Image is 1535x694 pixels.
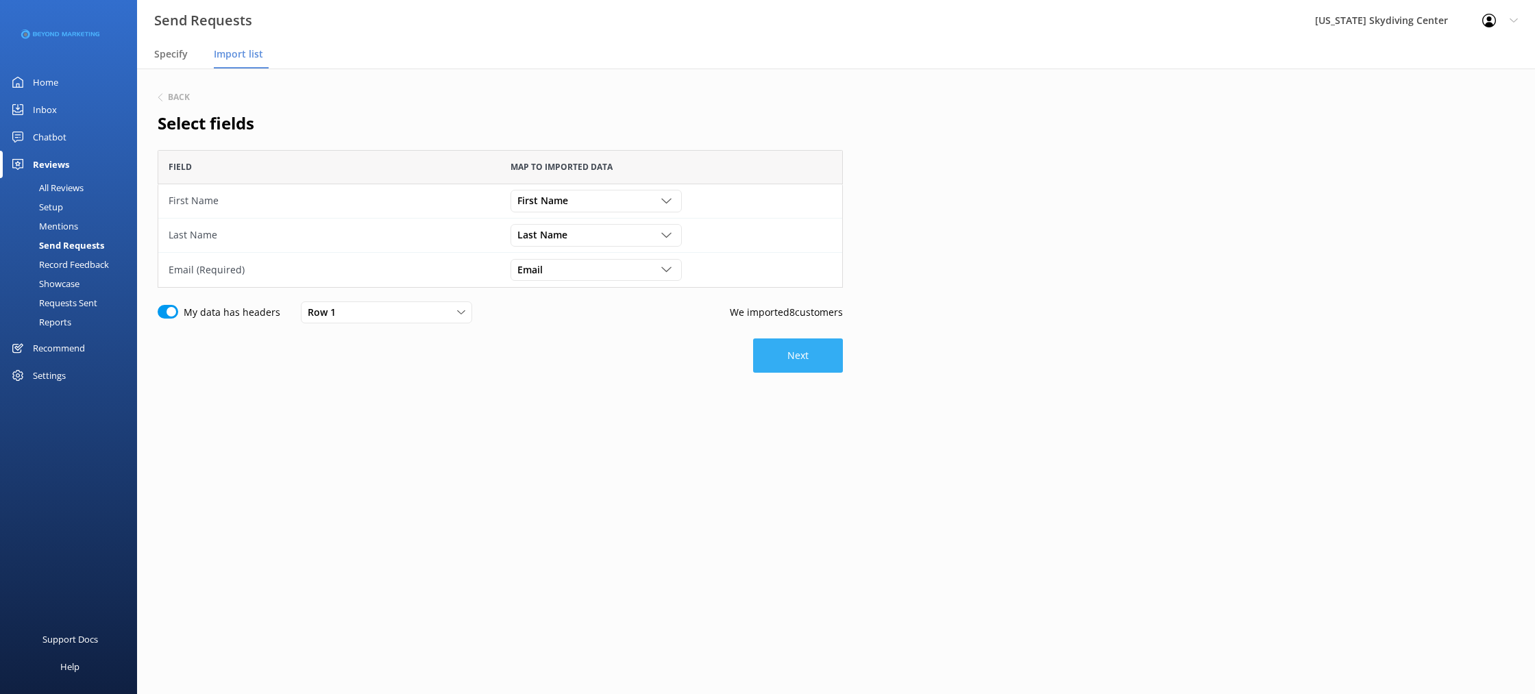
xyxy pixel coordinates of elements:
[33,123,66,151] div: Chatbot
[42,625,98,653] div: Support Docs
[8,178,137,197] a: All Reviews
[517,193,576,208] span: First Name
[158,184,843,287] div: grid
[169,262,490,277] div: Email (Required)
[168,93,190,101] h6: Back
[8,255,109,274] div: Record Feedback
[33,334,85,362] div: Recommend
[154,47,188,61] span: Specify
[169,160,192,173] span: Field
[517,227,576,243] span: Last Name
[8,312,137,332] a: Reports
[8,197,63,216] div: Setup
[214,47,263,61] span: Import list
[169,227,490,243] div: Last Name
[517,262,551,277] span: Email
[753,338,843,373] button: Next
[8,236,104,255] div: Send Requests
[8,274,79,293] div: Showcase
[8,293,97,312] div: Requests Sent
[158,93,190,101] button: Back
[33,362,66,389] div: Settings
[169,193,490,208] div: First Name
[158,110,843,136] h2: Select fields
[60,653,79,680] div: Help
[33,96,57,123] div: Inbox
[184,305,280,320] label: My data has headers
[33,151,69,178] div: Reviews
[8,178,84,197] div: All Reviews
[511,160,613,173] span: Map to imported data
[8,255,137,274] a: Record Feedback
[8,197,137,216] a: Setup
[8,236,137,255] a: Send Requests
[730,305,843,320] p: We imported 8 customers
[154,10,252,32] h3: Send Requests
[33,69,58,96] div: Home
[21,29,99,40] img: 3-1676954853.png
[8,274,137,293] a: Showcase
[8,216,137,236] a: Mentions
[8,293,137,312] a: Requests Sent
[308,305,344,320] span: Row 1
[8,312,71,332] div: Reports
[8,216,78,236] div: Mentions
